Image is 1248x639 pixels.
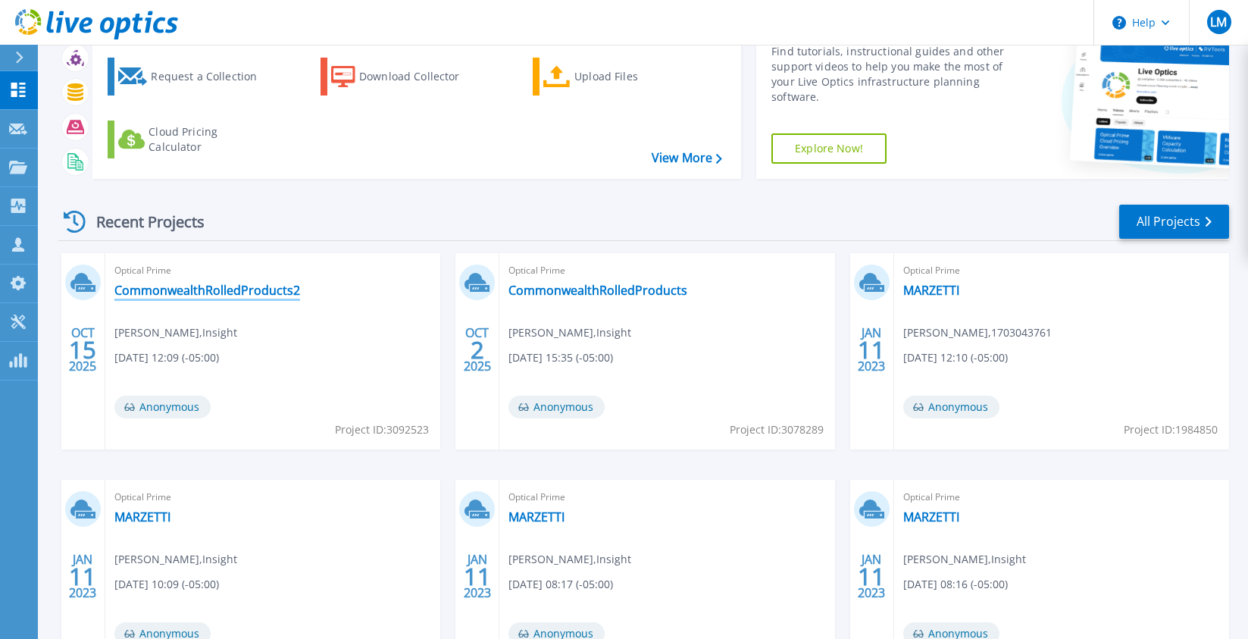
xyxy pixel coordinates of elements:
a: MARZETTI [114,509,170,525]
span: [PERSON_NAME] , Insight [903,551,1026,568]
span: 11 [464,570,491,583]
a: Request a Collection [108,58,277,96]
span: [DATE] 15:35 (-05:00) [508,349,613,366]
span: Project ID: 3078289 [730,421,824,438]
div: Cloud Pricing Calculator [149,124,270,155]
span: Optical Prime [903,262,1220,279]
span: [DATE] 08:17 (-05:00) [508,576,613,593]
span: Anonymous [114,396,211,418]
span: Optical Prime [114,489,431,506]
a: CommonwealthRolledProducts2 [114,283,300,298]
span: 11 [69,570,96,583]
div: OCT 2025 [463,322,492,377]
a: Upload Files [533,58,702,96]
span: Project ID: 1984850 [1124,421,1218,438]
a: CommonwealthRolledProducts [508,283,687,298]
a: All Projects [1119,205,1229,239]
span: Optical Prime [903,489,1220,506]
div: JAN 2023 [857,322,886,377]
a: Cloud Pricing Calculator [108,121,277,158]
a: Download Collector [321,58,490,96]
span: 11 [858,570,885,583]
a: MARZETTI [903,283,959,298]
span: 15 [69,343,96,356]
div: Upload Files [574,61,696,92]
div: JAN 2023 [68,549,97,604]
div: Find tutorials, instructional guides and other support videos to help you make the most of your L... [771,44,1010,105]
span: Anonymous [903,396,999,418]
span: 11 [858,343,885,356]
span: Optical Prime [508,489,825,506]
div: JAN 2023 [857,549,886,604]
a: MARZETTI [903,509,959,525]
div: Request a Collection [151,61,272,92]
span: [PERSON_NAME] , Insight [508,324,631,341]
a: MARZETTI [508,509,565,525]
span: LM [1210,16,1227,28]
div: JAN 2023 [463,549,492,604]
a: Explore Now! [771,133,887,164]
span: Anonymous [508,396,605,418]
span: 2 [471,343,484,356]
span: [PERSON_NAME] , Insight [508,551,631,568]
span: Optical Prime [508,262,825,279]
span: [DATE] 08:16 (-05:00) [903,576,1008,593]
div: OCT 2025 [68,322,97,377]
a: View More [652,151,722,165]
span: [DATE] 10:09 (-05:00) [114,576,219,593]
span: [PERSON_NAME] , Insight [114,551,237,568]
span: [DATE] 12:09 (-05:00) [114,349,219,366]
span: Optical Prime [114,262,431,279]
span: [PERSON_NAME] , Insight [114,324,237,341]
span: [DATE] 12:10 (-05:00) [903,349,1008,366]
span: Project ID: 3092523 [335,421,429,438]
span: [PERSON_NAME] , 1703043761 [903,324,1052,341]
div: Download Collector [359,61,480,92]
div: Recent Projects [58,203,225,240]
